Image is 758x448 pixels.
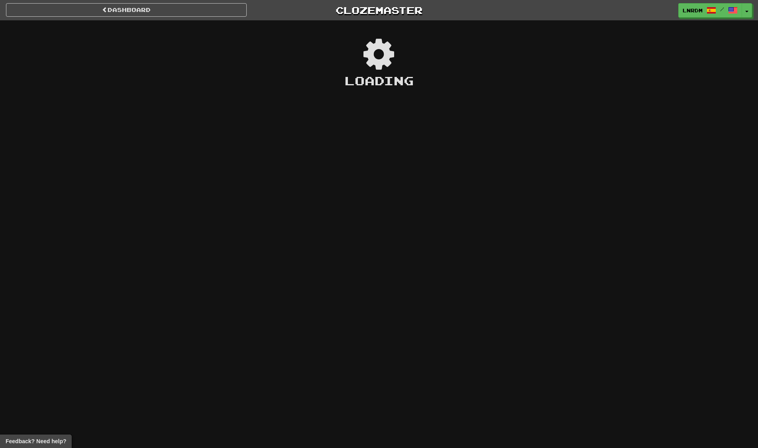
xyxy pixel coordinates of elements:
[678,3,742,18] a: lnrdm /
[6,437,66,445] span: Open feedback widget
[259,3,499,17] a: Clozemaster
[6,3,247,17] a: Dashboard
[683,7,703,14] span: lnrdm
[720,6,724,12] span: /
